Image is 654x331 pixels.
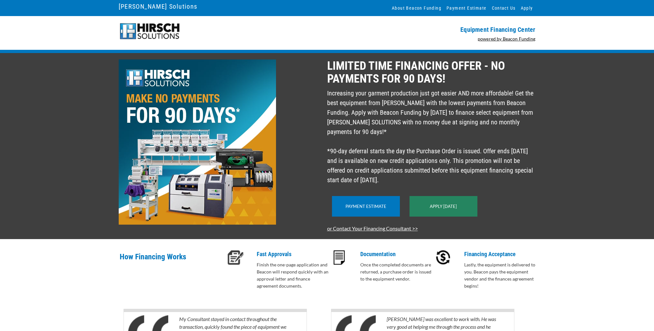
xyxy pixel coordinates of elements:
[327,59,536,85] p: LIMITED TIME FINANCING OFFER - NO PAYMENTS FOR 90 DAYS!
[334,250,345,265] img: docs-icon.PNG
[360,250,435,258] p: Documentation
[331,26,536,33] p: Equipment Financing Center
[119,1,198,12] a: [PERSON_NAME] Solutions
[327,88,536,185] p: Increasing your garment production just got easier AND more affordable! Get the best equipment fr...
[119,22,181,40] img: Hirsch-logo-55px.png
[257,261,331,290] p: Finish the one-page application and Beacon will respond quickly with an approval letter and finan...
[360,261,435,282] p: Once the completed documents are returned, a purchase order is issued to the equipment vendor.
[430,204,457,209] a: Apply [DATE]
[327,225,418,231] a: or Contact Your Financing Consultant >>
[464,250,539,258] p: Financing Acceptance
[257,250,331,258] p: Fast Approvals
[436,250,450,265] img: accept-icon.PNG
[478,36,536,41] a: powered by Beacon Funding
[227,250,244,265] img: approval-icon.PNG
[464,261,539,290] p: Lastly, the equipment is delivered to you. Beacon pays the equipment vendor and the finances agre...
[345,204,386,209] a: Payment Estimate
[119,59,276,225] img: 2508-Hirsch-90-Days-No-Payments-EFC-Imagery.jpg
[120,250,224,271] p: How Financing Works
